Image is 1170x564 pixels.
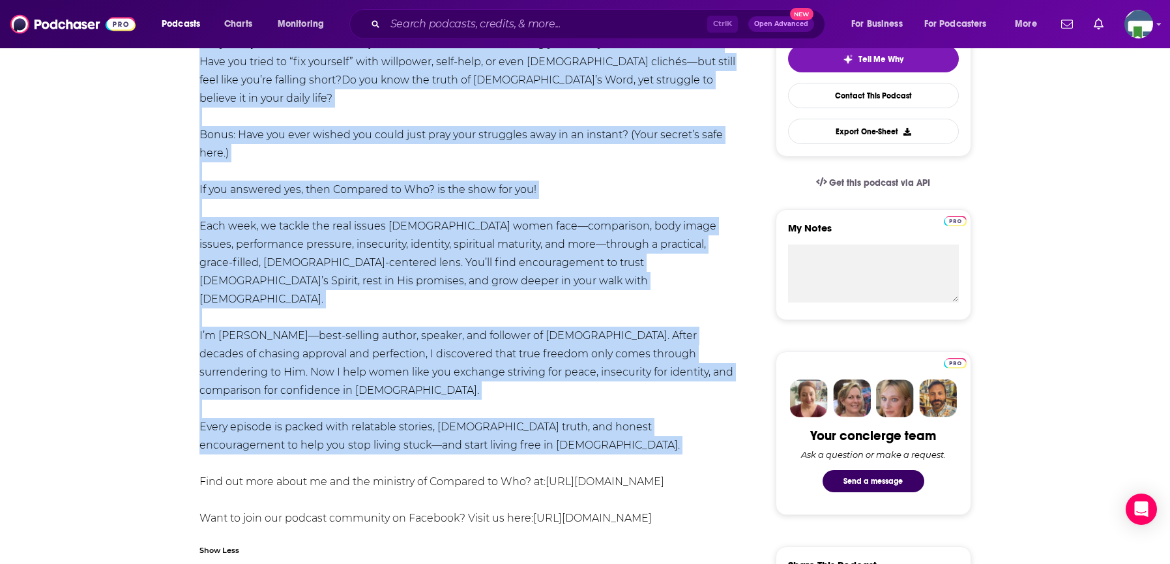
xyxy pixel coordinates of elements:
img: Sydney Profile [790,379,828,417]
span: Logged in as KCMedia [1124,10,1153,38]
button: open menu [153,14,217,35]
img: Podchaser Pro [944,216,967,226]
span: For Business [851,15,903,33]
div: Search podcasts, credits, & more... [362,9,838,39]
a: Contact This Podcast [788,83,959,108]
span: For Podcasters [924,15,987,33]
span: Get this podcast via API [829,177,930,188]
input: Search podcasts, credits, & more... [385,14,707,35]
span: Charts [224,15,252,33]
div: Your concierge team [810,428,936,444]
img: Barbara Profile [833,379,871,417]
a: Pro website [944,214,967,226]
a: Show notifications dropdown [1089,13,1109,35]
a: [URL][DOMAIN_NAME] [533,512,652,524]
span: Podcasts [162,15,200,33]
img: Jon Profile [919,379,957,417]
div: Open Intercom Messenger [1126,494,1157,525]
label: My Notes [788,222,959,245]
span: Tell Me Why [858,54,903,65]
a: Charts [216,14,260,35]
button: tell me why sparkleTell Me Why [788,45,959,72]
div: Ask a question or make a request. [801,449,946,460]
a: Show notifications dropdown [1056,13,1078,35]
img: tell me why sparkle [843,54,853,65]
a: Pro website [944,356,967,368]
button: open menu [842,14,919,35]
span: Monitoring [278,15,324,33]
button: Show profile menu [1124,10,1153,38]
span: Open Advanced [754,21,808,27]
span: More [1015,15,1037,33]
span: Ctrl K [707,16,738,33]
a: [URL][DOMAIN_NAME] [546,475,664,488]
img: Podchaser Pro [944,358,967,368]
button: Export One-Sheet [788,119,959,144]
img: User Profile [1124,10,1153,38]
span: New [790,8,813,20]
button: open menu [916,14,1006,35]
img: Podchaser - Follow, Share and Rate Podcasts [10,12,136,37]
img: Jules Profile [876,379,914,417]
button: Open AdvancedNew [748,16,814,32]
button: open menu [1006,14,1053,35]
button: open menu [269,14,341,35]
button: Send a message [823,470,924,492]
a: Get this podcast via API [806,167,941,199]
